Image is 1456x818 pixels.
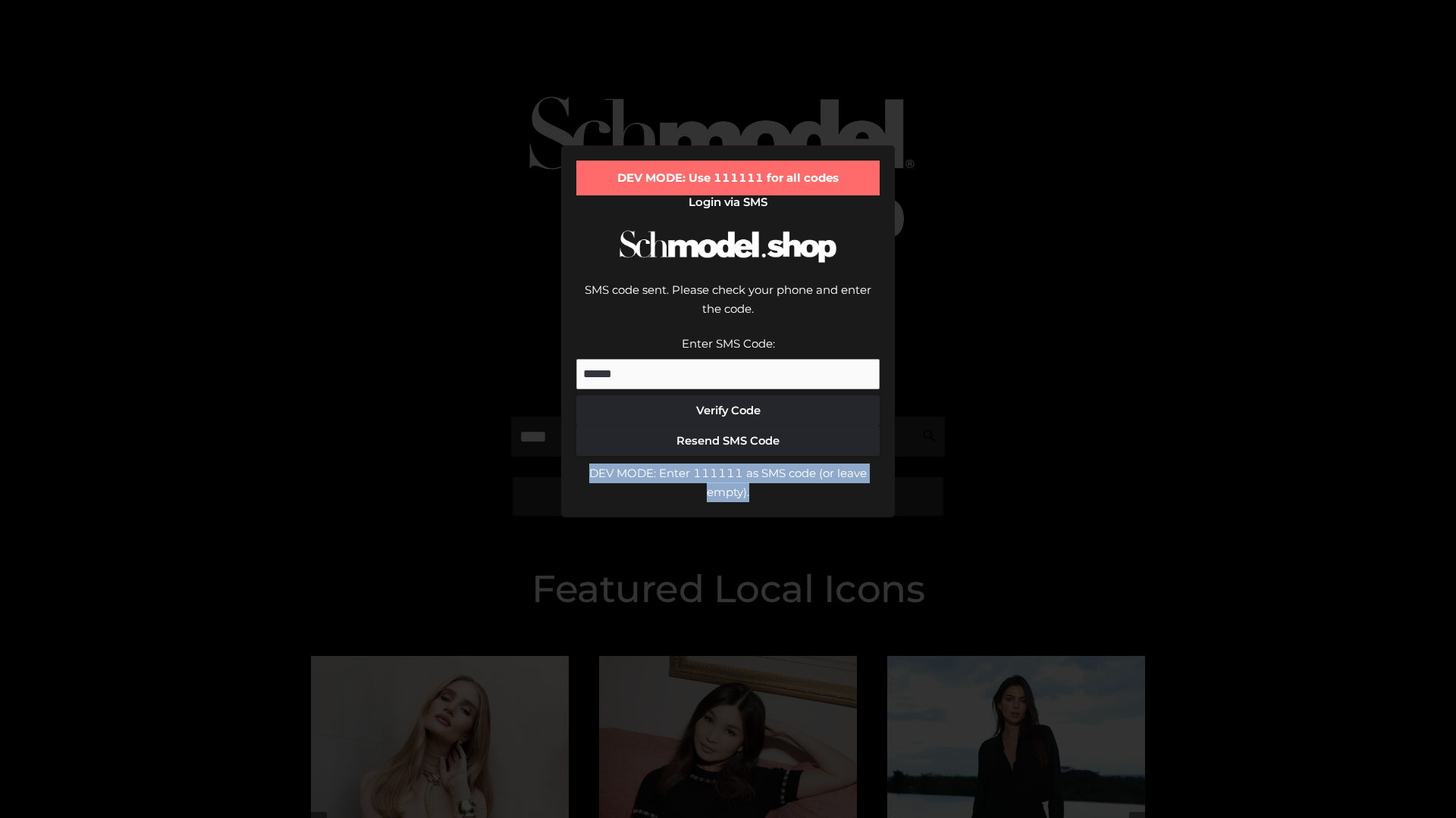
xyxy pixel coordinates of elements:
img: Schmodel Logo [614,217,842,276]
div: SMS code sent. Please check your phone and enter the code. [576,280,880,334]
button: Resend SMS Code [576,426,880,456]
div: DEV MODE: Enter 111111 as SMS code (or leave empty). [576,464,880,502]
label: Enter SMS Code: [682,336,775,351]
h2: Login via SMS [576,195,880,209]
button: Verify Code [576,395,880,426]
div: DEV MODE: Use 111111 for all codes [576,161,880,195]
